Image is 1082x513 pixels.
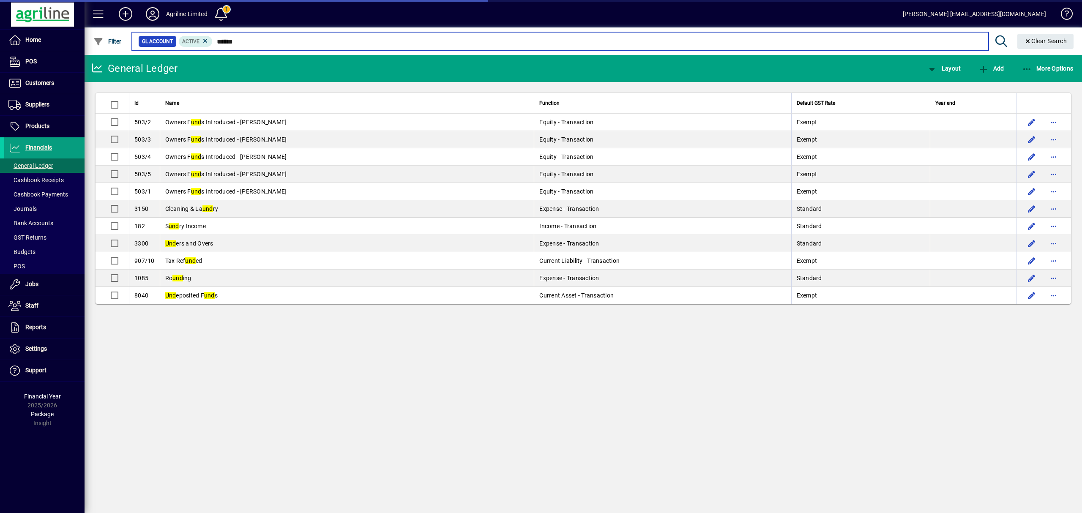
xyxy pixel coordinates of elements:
span: Expense - Transaction [539,240,599,247]
span: Customers [25,79,54,86]
span: Journals [8,205,37,212]
em: und [191,153,202,160]
span: Equity - Transaction [539,188,593,195]
span: POS [25,58,37,65]
span: Exempt [797,292,817,299]
button: Edit [1025,219,1038,233]
span: Standard [797,205,822,212]
span: Standard [797,240,822,247]
a: Jobs [4,274,85,295]
button: Layout [925,61,963,76]
span: 907/10 [134,257,155,264]
a: Products [4,116,85,137]
app-page-header-button: View chart layout [918,61,970,76]
a: General Ledger [4,158,85,173]
div: General Ledger [91,62,178,75]
span: eposited F s [165,292,218,299]
button: Edit [1025,185,1038,198]
a: Cashbook Receipts [4,173,85,187]
span: 503/1 [134,188,151,195]
span: Suppliers [25,101,49,108]
a: Journals [4,202,85,216]
span: Active [182,38,199,44]
span: More Options [1022,65,1074,72]
div: Agriline Limited [166,7,208,21]
span: Name [165,98,179,108]
span: Cashbook Receipts [8,177,64,183]
span: Bank Accounts [8,220,53,226]
span: Equity - Transaction [539,171,593,177]
span: Layout [927,65,961,72]
span: ers and Overs [165,240,213,247]
button: More options [1047,237,1060,250]
span: Owners F s Introduced - [PERSON_NAME] [165,188,287,195]
a: POS [4,259,85,273]
button: Edit [1025,254,1038,267]
a: Reports [4,317,85,338]
span: Owners F s Introduced - [PERSON_NAME] [165,171,287,177]
a: Bank Accounts [4,216,85,230]
button: More options [1047,150,1060,164]
em: Und [165,240,176,247]
span: 503/5 [134,171,151,177]
button: Edit [1025,167,1038,181]
em: und [191,119,202,126]
span: Reports [25,324,46,330]
span: Equity - Transaction [539,136,593,143]
span: 503/4 [134,153,151,160]
a: Staff [4,295,85,317]
em: und [172,275,183,281]
button: More options [1047,185,1060,198]
button: More options [1047,219,1060,233]
button: More options [1047,133,1060,146]
span: Standard [797,223,822,229]
span: Exempt [797,119,817,126]
div: [PERSON_NAME] [EMAIL_ADDRESS][DOMAIN_NAME] [903,7,1046,21]
div: Name [165,98,529,108]
span: Function [539,98,560,108]
span: GL Account [142,37,173,46]
em: und [204,292,215,299]
span: Jobs [25,281,38,287]
button: More options [1047,167,1060,181]
span: Add [978,65,1004,72]
span: Owners F s Introduced - [PERSON_NAME] [165,153,287,160]
span: 3300 [134,240,148,247]
a: Customers [4,73,85,94]
button: More options [1047,202,1060,216]
span: Expense - Transaction [539,205,599,212]
a: Home [4,30,85,51]
a: Budgets [4,245,85,259]
span: POS [8,263,25,270]
span: Tax Ref ed [165,257,202,264]
span: 182 [134,223,145,229]
button: More Options [1020,61,1076,76]
button: Profile [139,6,166,22]
span: Owners F s Introduced - [PERSON_NAME] [165,136,287,143]
span: Home [25,36,41,43]
span: Current Liability - Transaction [539,257,620,264]
a: Knowledge Base [1055,2,1071,29]
button: Edit [1025,115,1038,129]
button: Edit [1025,271,1038,285]
span: Ro ing [165,275,191,281]
span: S ry Income [165,223,206,229]
span: Id [134,98,139,108]
span: Default GST Rate [797,98,835,108]
em: Und [165,292,176,299]
a: POS [4,51,85,72]
span: Current Asset - Transaction [539,292,614,299]
em: und [185,257,196,264]
button: Edit [1025,133,1038,146]
button: Edit [1025,237,1038,250]
button: More options [1047,254,1060,267]
span: Support [25,367,46,374]
span: 503/3 [134,136,151,143]
span: Owners F s Introduced - [PERSON_NAME] [165,119,287,126]
span: Exempt [797,257,817,264]
span: Products [25,123,49,129]
a: Cashbook Payments [4,187,85,202]
span: Expense - Transaction [539,275,599,281]
span: General Ledger [8,162,53,169]
em: und [191,136,202,143]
